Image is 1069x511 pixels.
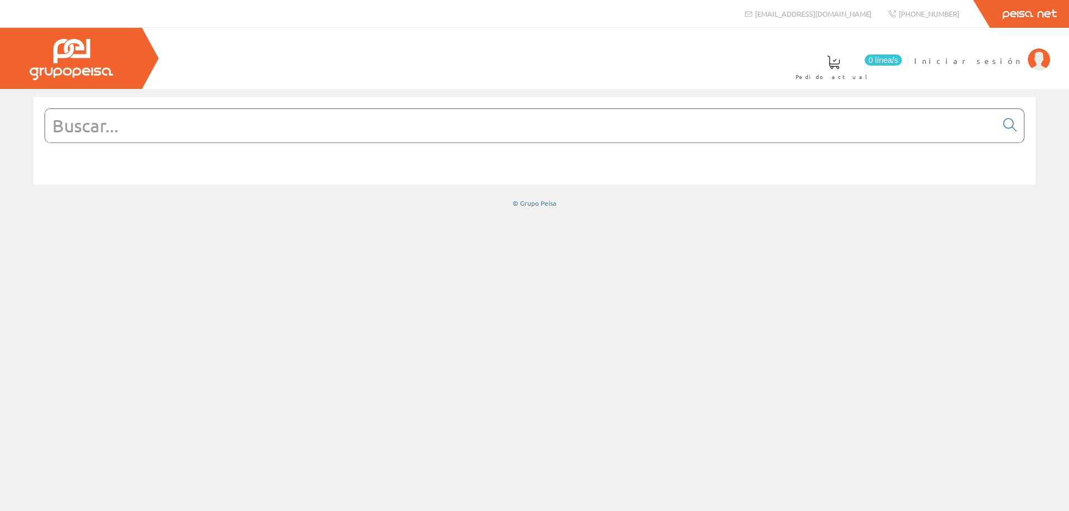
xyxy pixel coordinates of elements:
[914,46,1050,57] a: Iniciar sesión
[33,199,1036,208] div: © Grupo Peisa
[45,109,997,142] input: Buscar...
[755,9,871,18] span: [EMAIL_ADDRESS][DOMAIN_NAME]
[914,55,1022,66] span: Iniciar sesión
[796,71,871,82] span: Pedido actual
[30,39,113,80] img: Grupo Peisa
[899,9,959,18] span: [PHONE_NUMBER]
[865,54,902,66] span: 0 línea/s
